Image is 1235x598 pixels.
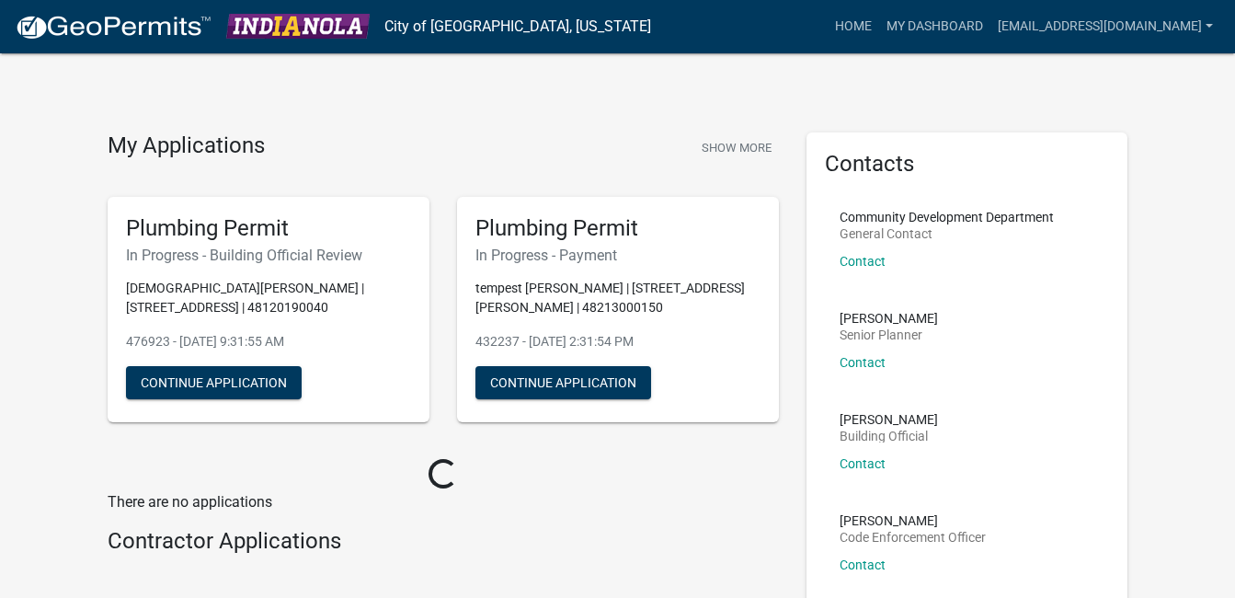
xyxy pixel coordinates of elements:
[108,528,779,562] wm-workflow-list-section: Contractor Applications
[126,215,411,242] h5: Plumbing Permit
[840,312,938,325] p: [PERSON_NAME]
[828,9,879,44] a: Home
[475,247,760,264] h6: In Progress - Payment
[840,413,938,426] p: [PERSON_NAME]
[108,491,779,513] p: There are no applications
[475,366,651,399] button: Continue Application
[879,9,990,44] a: My Dashboard
[108,132,265,160] h4: My Applications
[126,279,411,317] p: [DEMOGRAPHIC_DATA][PERSON_NAME] | [STREET_ADDRESS] | 48120190040
[840,254,886,269] a: Contact
[126,247,411,264] h6: In Progress - Building Official Review
[126,366,302,399] button: Continue Application
[840,456,886,471] a: Contact
[840,227,1054,240] p: General Contact
[226,14,370,39] img: City of Indianola, Iowa
[475,215,760,242] h5: Plumbing Permit
[840,430,938,443] p: Building Official
[840,531,986,544] p: Code Enforcement Officer
[694,132,779,163] button: Show More
[840,328,938,341] p: Senior Planner
[384,11,651,42] a: City of [GEOGRAPHIC_DATA], [US_STATE]
[108,528,779,555] h4: Contractor Applications
[840,514,986,527] p: [PERSON_NAME]
[840,558,886,572] a: Contact
[990,9,1220,44] a: [EMAIL_ADDRESS][DOMAIN_NAME]
[475,279,760,317] p: tempest [PERSON_NAME] | [STREET_ADDRESS][PERSON_NAME] | 48213000150
[126,332,411,351] p: 476923 - [DATE] 9:31:55 AM
[475,332,760,351] p: 432237 - [DATE] 2:31:54 PM
[840,355,886,370] a: Contact
[840,211,1054,224] p: Community Development Department
[825,151,1110,178] h5: Contacts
